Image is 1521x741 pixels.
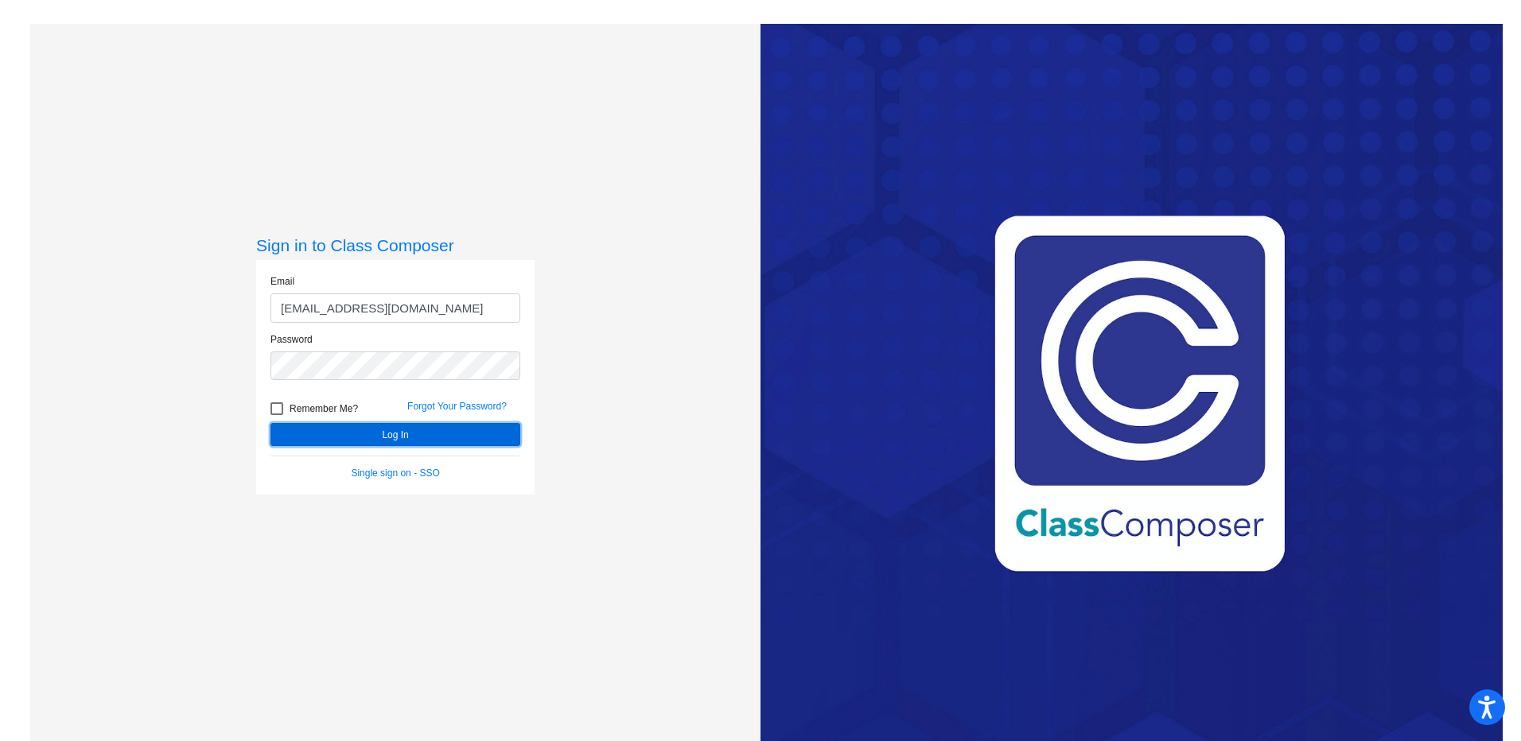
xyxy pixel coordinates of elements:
[270,332,313,347] label: Password
[270,423,520,446] button: Log In
[407,401,507,412] a: Forgot Your Password?
[256,235,535,255] h3: Sign in to Class Composer
[351,467,439,479] a: Single sign on - SSO
[270,274,294,289] label: Email
[290,399,358,418] span: Remember Me?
